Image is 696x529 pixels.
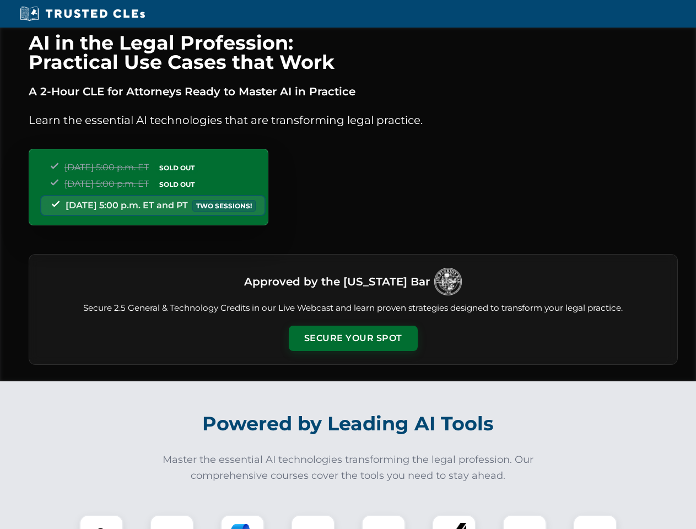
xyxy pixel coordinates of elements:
h1: AI in the Legal Profession: Practical Use Cases that Work [29,33,678,72]
img: Logo [434,268,462,295]
span: [DATE] 5:00 p.m. ET [64,162,149,172]
h3: Approved by the [US_STATE] Bar [244,272,430,292]
span: [DATE] 5:00 p.m. ET [64,179,149,189]
span: SOLD OUT [155,179,198,190]
span: SOLD OUT [155,162,198,174]
p: Secure 2.5 General & Technology Credits in our Live Webcast and learn proven strategies designed ... [42,302,664,315]
img: Trusted CLEs [17,6,148,22]
p: Master the essential AI technologies transforming the legal profession. Our comprehensive courses... [155,452,541,484]
h2: Powered by Leading AI Tools [43,404,654,443]
button: Secure Your Spot [289,326,418,351]
p: A 2-Hour CLE for Attorneys Ready to Master AI in Practice [29,83,678,100]
p: Learn the essential AI technologies that are transforming legal practice. [29,111,678,129]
